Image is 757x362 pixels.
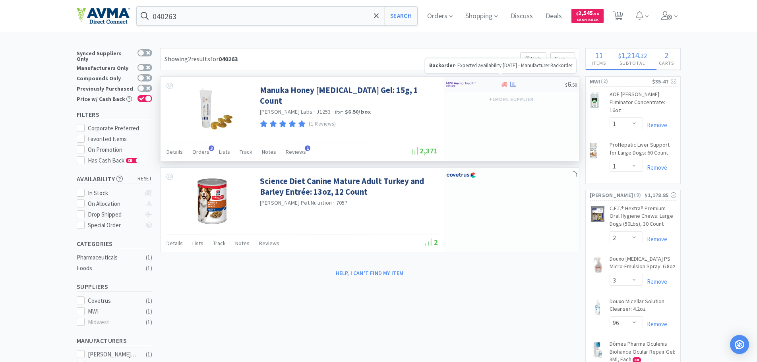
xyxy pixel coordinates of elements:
span: $ [618,52,621,60]
span: ( 2 ) [600,77,652,85]
a: Discuss [507,13,536,20]
div: Synced Suppliers Only [77,49,134,62]
img: 77fca1acd8b6420a9015268ca798ef17_1.png [446,169,476,181]
div: . [612,51,653,59]
h4: Subtotal [612,59,653,67]
div: ( 1 ) [146,350,152,359]
img: fee50292bcd44da6a869085407c4ae9e_4088.png [186,85,238,136]
span: $ [576,11,578,16]
strong: $6.50 / box [345,108,371,115]
a: Douxo Micellar Solution Cleanser: 4.2oz [610,298,676,316]
p: Help [520,52,546,66]
a: Remove [643,320,667,328]
a: KOE [PERSON_NAME] Eliminator Concentrate: 16oz [610,91,676,117]
span: from [335,109,344,115]
span: . 58 [593,11,599,16]
div: ( 1 ) [146,253,152,262]
span: Notes [262,148,276,155]
a: Remove [643,278,667,285]
div: Corporate Preferred [88,124,152,133]
a: Manuka Honey [MEDICAL_DATA] Gel: 15g, 1 Count [260,85,436,106]
input: Search by item, sku, manufacturer, ingredient, size... [137,7,418,25]
img: 8fa013d6f185400e9436ae356343da00_12407.png [590,143,597,159]
a: $2,545.58Cash Back [571,5,604,27]
div: On Promotion [88,145,152,155]
span: 32 [641,52,647,60]
span: ( 9 ) [633,191,644,199]
div: On Allocation [88,199,141,209]
a: Remove [643,235,667,243]
span: Cash Back [576,18,599,23]
span: Lists [219,148,230,155]
div: $1,178.85 [645,191,676,199]
div: Covetrus [88,296,137,306]
a: Douxo [MEDICAL_DATA] PS Micro-Emulsion Spray: 6.8oz [610,255,676,274]
strong: 040263 [219,55,238,63]
div: Midwest [88,317,137,327]
span: Orders [192,148,209,155]
div: [PERSON_NAME] Pet Nutrition [88,350,137,359]
p: (1 Reviews) [309,120,336,128]
span: Notes [235,240,250,247]
h5: Filters [77,110,152,119]
div: Drop Shipped [88,210,141,219]
button: +1more supplier [485,94,537,105]
div: Special Order [88,221,141,230]
button: Search [384,7,417,25]
a: Remove [643,121,667,129]
div: Compounds Only [77,74,134,81]
div: ( 1 ) [146,296,152,306]
div: In Stock [88,188,141,198]
div: Manufacturers Only [77,64,134,71]
a: ProHepatic Liver Support for Large Dogs: 60 Count [610,141,676,160]
span: · [332,108,334,115]
span: CB [126,158,134,163]
span: 3 [209,145,214,151]
a: Deals [542,13,565,20]
span: J1253 [316,108,331,115]
span: 2,371 [411,146,438,155]
img: 6c1c3189d1a64a4d8d7de1ffbadd870c_426308.jpeg [590,299,606,315]
span: 7057 [336,199,348,206]
span: 11 [595,50,603,60]
h4: Items [586,59,612,67]
span: Details [167,240,183,247]
img: 886e4081fb664216989492c21bf2f27b_648616.png [194,176,230,227]
a: Remove [643,164,667,171]
img: f6b2451649754179b5b4e0c70c3f7cb0_2.png [446,78,476,90]
span: Lists [192,240,203,247]
strong: Backorder [429,62,455,69]
span: $ [565,82,567,88]
div: Price w/ Cash Back [77,95,134,102]
span: MWI [590,77,600,86]
h5: Manufacturers [77,336,152,345]
img: 0794054d08c64776a12ad31fb1f74740_10085.png [590,92,600,108]
span: Sort [550,52,575,66]
h5: Availability [77,174,152,184]
h5: Suppliers [77,282,152,291]
div: ( 1 ) [146,263,152,273]
a: [PERSON_NAME] Pet Nutrition [260,199,332,206]
div: Previously Purchased [77,85,134,91]
span: · [314,108,315,115]
span: Details [167,148,183,155]
div: Pharmaceuticals [77,253,141,262]
span: reset [137,175,152,183]
span: 2 [664,50,668,60]
div: Favorited Items [88,134,152,144]
span: 1 [305,145,310,151]
div: Open Intercom Messenger [730,335,749,354]
span: Reviews [259,240,279,247]
span: . 50 [571,82,577,88]
div: ( 1 ) [146,307,152,316]
div: Showing 2 results [165,54,238,64]
button: Help, I can't find my item [331,266,409,280]
div: Foods [77,263,141,273]
span: · [333,199,335,206]
span: 1,214 [621,50,639,60]
span: 2 [425,238,438,247]
span: Has Cash Back [88,157,137,164]
img: fb8465a0f8f44efe93f2b07684e1c763_569037.jpeg [590,342,606,358]
p: - Expected availability [DATE] - Manufacturer Backorder [429,62,572,69]
span: 6 [565,79,577,89]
